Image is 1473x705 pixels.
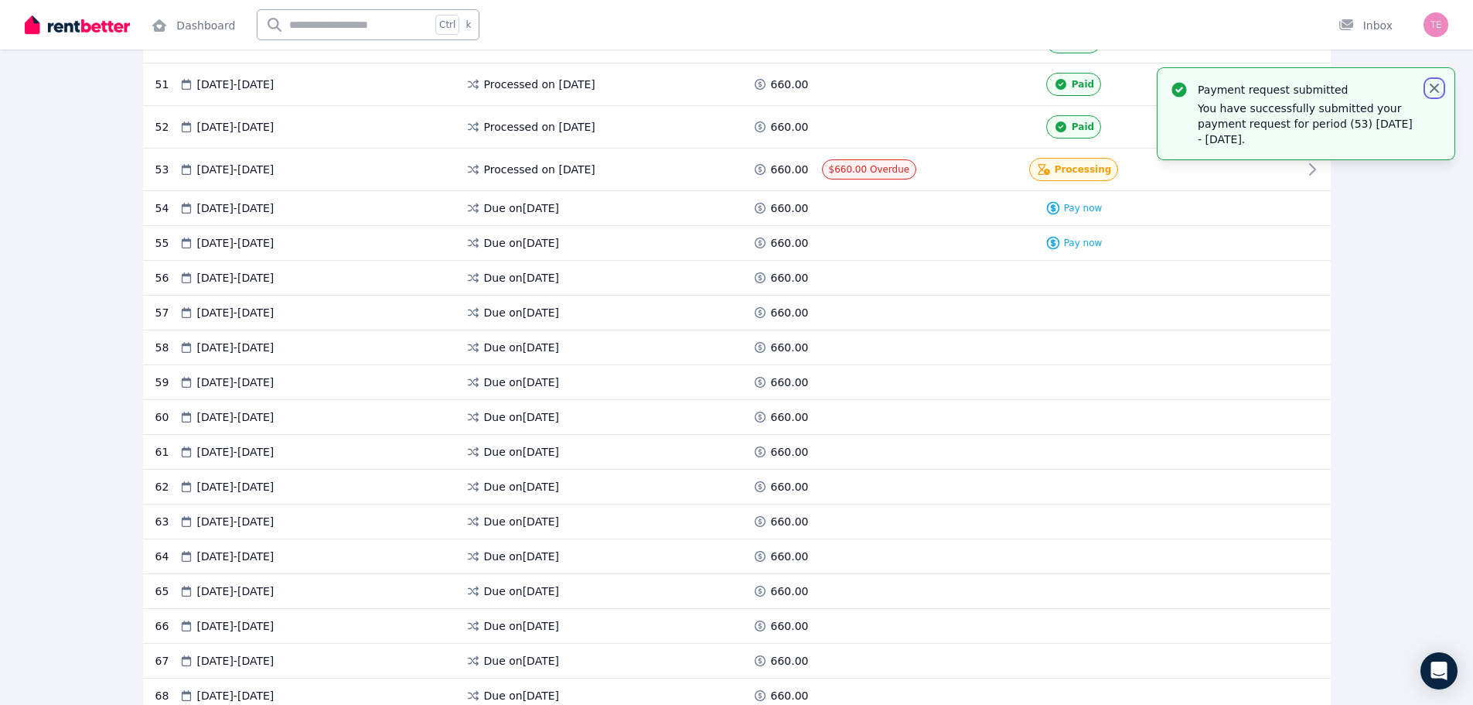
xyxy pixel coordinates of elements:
[771,305,809,320] span: 660.00
[1072,121,1094,133] span: Paid
[771,584,809,599] span: 660.00
[197,305,274,320] span: [DATE] - [DATE]
[25,13,130,36] img: RentBetter
[197,119,274,135] span: [DATE] - [DATE]
[1198,82,1414,98] p: Payment request submitted
[197,162,274,177] span: [DATE] - [DATE]
[197,340,274,355] span: [DATE] - [DATE]
[1072,78,1094,91] span: Paid
[155,584,179,599] div: 65
[197,235,274,251] span: [DATE] - [DATE]
[155,73,179,96] div: 51
[771,618,809,634] span: 660.00
[1064,202,1103,214] span: Pay now
[484,162,595,177] span: Processed on [DATE]
[155,340,179,355] div: 58
[1424,12,1448,37] img: Pushpa Pillay
[155,514,179,529] div: 63
[484,119,595,135] span: Processed on [DATE]
[155,549,179,564] div: 64
[771,235,809,251] span: 660.00
[771,200,809,216] span: 660.00
[771,514,809,529] span: 660.00
[155,688,179,703] div: 68
[197,584,274,599] span: [DATE] - [DATE]
[197,77,274,92] span: [DATE] - [DATE]
[484,340,560,355] span: Due on [DATE]
[197,200,274,216] span: [DATE] - [DATE]
[484,77,595,92] span: Processed on [DATE]
[155,305,179,320] div: 57
[1198,101,1414,147] p: You have successfully submitted your payment request for period (53) [DATE] - [DATE].
[484,409,560,425] span: Due on [DATE]
[197,688,274,703] span: [DATE] - [DATE]
[197,653,274,669] span: [DATE] - [DATE]
[465,19,471,31] span: k
[771,270,809,286] span: 660.00
[771,77,809,92] span: 660.00
[1064,237,1103,249] span: Pay now
[1420,652,1458,690] div: Open Intercom Messenger
[771,444,809,460] span: 660.00
[197,479,274,495] span: [DATE] - [DATE]
[435,15,459,35] span: Ctrl
[484,200,560,216] span: Due on [DATE]
[155,653,179,669] div: 67
[771,549,809,564] span: 660.00
[155,235,179,251] div: 55
[771,162,809,177] span: 660.00
[197,549,274,564] span: [DATE] - [DATE]
[484,444,560,460] span: Due on [DATE]
[771,119,809,135] span: 660.00
[484,584,560,599] span: Due on [DATE]
[155,618,179,634] div: 66
[484,514,560,529] span: Due on [DATE]
[197,409,274,425] span: [DATE] - [DATE]
[771,479,809,495] span: 660.00
[1338,18,1393,33] div: Inbox
[771,340,809,355] span: 660.00
[484,270,560,286] span: Due on [DATE]
[197,444,274,460] span: [DATE] - [DATE]
[155,200,179,216] div: 54
[197,270,274,286] span: [DATE] - [DATE]
[484,375,560,390] span: Due on [DATE]
[771,688,809,703] span: 660.00
[197,618,274,634] span: [DATE] - [DATE]
[484,653,560,669] span: Due on [DATE]
[155,115,179,139] div: 52
[829,164,910,175] span: $660.00 Overdue
[155,444,179,460] div: 61
[1055,163,1112,176] span: Processing
[155,479,179,495] div: 62
[155,270,179,286] div: 56
[771,653,809,669] span: 660.00
[771,409,809,425] span: 660.00
[484,688,560,703] span: Due on [DATE]
[484,305,560,320] span: Due on [DATE]
[484,479,560,495] span: Due on [DATE]
[155,409,179,425] div: 60
[155,375,179,390] div: 59
[771,375,809,390] span: 660.00
[484,235,560,251] span: Due on [DATE]
[155,158,179,181] div: 53
[484,549,560,564] span: Due on [DATE]
[484,618,560,634] span: Due on [DATE]
[197,514,274,529] span: [DATE] - [DATE]
[197,375,274,390] span: [DATE] - [DATE]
